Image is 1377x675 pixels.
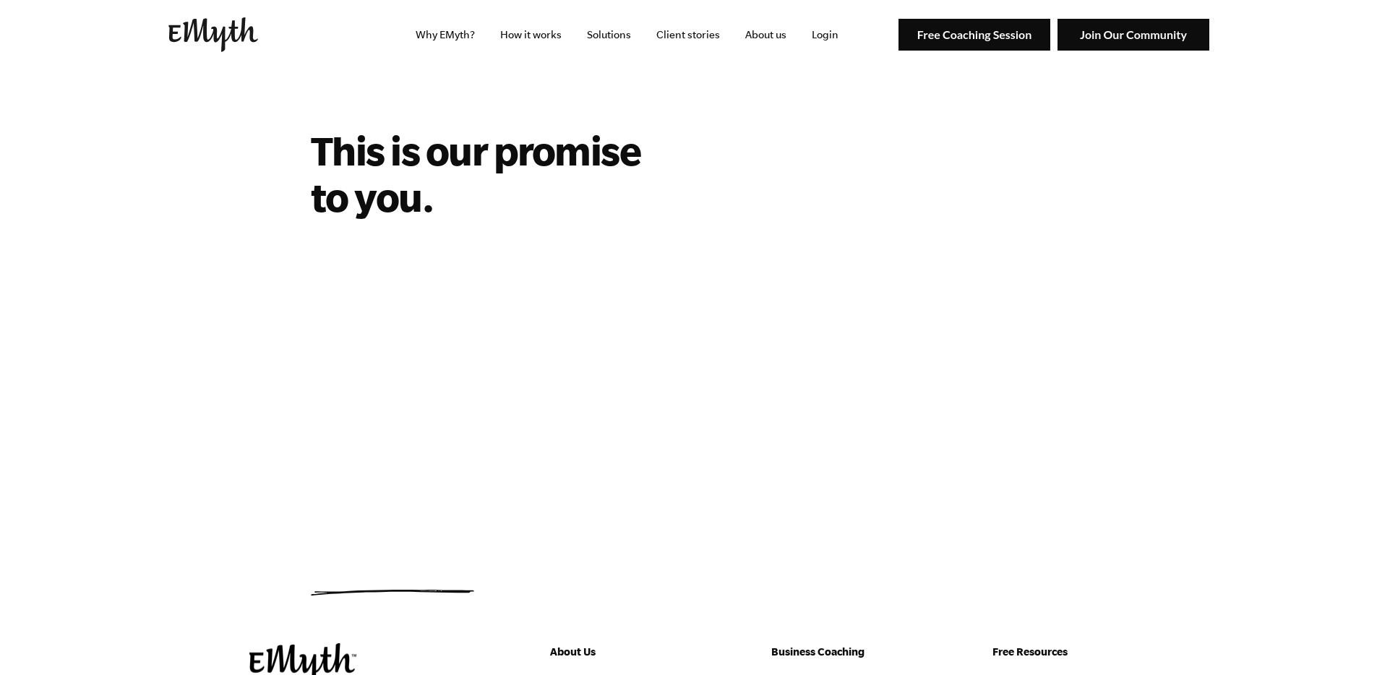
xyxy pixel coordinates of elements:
img: Free Coaching Session [898,19,1050,51]
h5: About Us [550,643,686,661]
h2: This is our promise to you. [311,127,738,220]
img: EMyth [168,17,258,52]
img: Join Our Community [1058,19,1209,51]
h5: Business Coaching [771,643,907,661]
iframe: HubSpot Video [311,256,759,508]
h5: Free Resources [992,643,1128,661]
